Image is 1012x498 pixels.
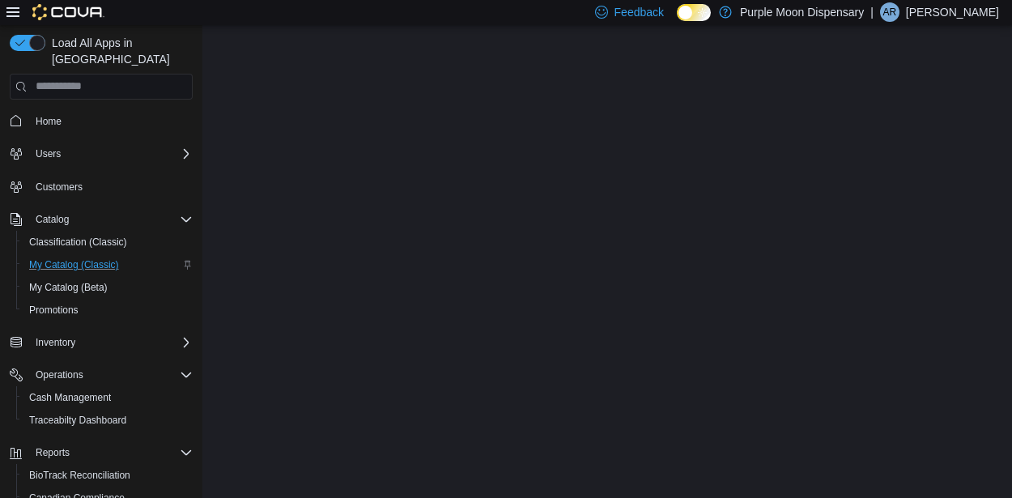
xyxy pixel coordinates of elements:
[23,255,125,275] a: My Catalog (Classic)
[23,300,85,320] a: Promotions
[23,411,193,430] span: Traceabilty Dashboard
[29,210,75,229] button: Catalog
[36,336,75,349] span: Inventory
[29,333,82,352] button: Inventory
[29,144,193,164] span: Users
[23,411,133,430] a: Traceabilty Dashboard
[23,300,193,320] span: Promotions
[29,443,193,462] span: Reports
[36,147,61,160] span: Users
[29,414,126,427] span: Traceabilty Dashboard
[16,231,199,253] button: Classification (Classic)
[29,177,89,197] a: Customers
[3,143,199,165] button: Users
[29,391,111,404] span: Cash Management
[29,236,127,249] span: Classification (Classic)
[29,443,76,462] button: Reports
[29,281,108,294] span: My Catalog (Beta)
[29,144,67,164] button: Users
[36,115,62,128] span: Home
[36,181,83,194] span: Customers
[3,208,199,231] button: Catalog
[740,2,864,22] p: Purple Moon Dispensary
[29,177,193,197] span: Customers
[29,111,193,131] span: Home
[36,446,70,459] span: Reports
[29,304,79,317] span: Promotions
[3,175,199,198] button: Customers
[23,278,114,297] a: My Catalog (Beta)
[23,232,193,252] span: Classification (Classic)
[16,386,199,409] button: Cash Management
[3,331,199,354] button: Inventory
[16,253,199,276] button: My Catalog (Classic)
[45,35,193,67] span: Load All Apps in [GEOGRAPHIC_DATA]
[23,388,193,407] span: Cash Management
[23,278,193,297] span: My Catalog (Beta)
[870,2,874,22] p: |
[29,469,130,482] span: BioTrack Reconciliation
[29,333,193,352] span: Inventory
[3,364,199,386] button: Operations
[23,466,193,485] span: BioTrack Reconciliation
[23,255,193,275] span: My Catalog (Classic)
[677,21,678,22] span: Dark Mode
[29,365,90,385] button: Operations
[883,2,897,22] span: AR
[906,2,999,22] p: [PERSON_NAME]
[16,464,199,487] button: BioTrack Reconciliation
[29,210,193,229] span: Catalog
[29,365,193,385] span: Operations
[23,388,117,407] a: Cash Management
[3,109,199,133] button: Home
[880,2,899,22] div: Alexa Roman
[16,276,199,299] button: My Catalog (Beta)
[16,299,199,321] button: Promotions
[677,4,711,21] input: Dark Mode
[36,368,83,381] span: Operations
[36,213,69,226] span: Catalog
[614,4,664,20] span: Feedback
[23,232,134,252] a: Classification (Classic)
[29,112,68,131] a: Home
[23,466,137,485] a: BioTrack Reconciliation
[29,258,119,271] span: My Catalog (Classic)
[16,409,199,432] button: Traceabilty Dashboard
[32,4,104,20] img: Cova
[3,441,199,464] button: Reports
